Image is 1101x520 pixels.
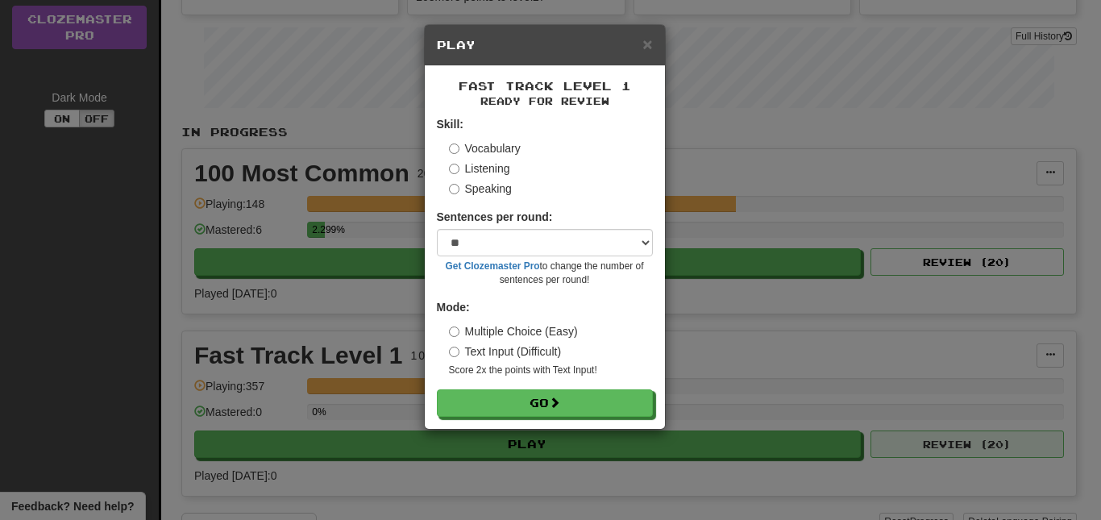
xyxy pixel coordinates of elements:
h5: Play [437,37,653,53]
small: Ready for Review [437,94,653,108]
label: Text Input (Difficult) [449,343,562,360]
button: Close [642,35,652,52]
span: × [642,35,652,53]
label: Speaking [449,181,512,197]
input: Text Input (Difficult) [449,347,459,357]
input: Listening [449,164,459,174]
input: Multiple Choice (Easy) [449,327,459,337]
strong: Mode: [437,301,470,314]
input: Speaking [449,184,459,194]
label: Sentences per round: [437,209,553,225]
button: Go [437,389,653,417]
label: Listening [449,160,510,177]
small: Score 2x the points with Text Input ! [449,364,653,377]
a: Get Clozemaster Pro [446,260,540,272]
label: Vocabulary [449,140,521,156]
small: to change the number of sentences per round! [437,260,653,287]
label: Multiple Choice (Easy) [449,323,578,339]
input: Vocabulary [449,144,459,154]
span: Fast Track Level 1 [459,79,631,93]
strong: Skill: [437,118,463,131]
